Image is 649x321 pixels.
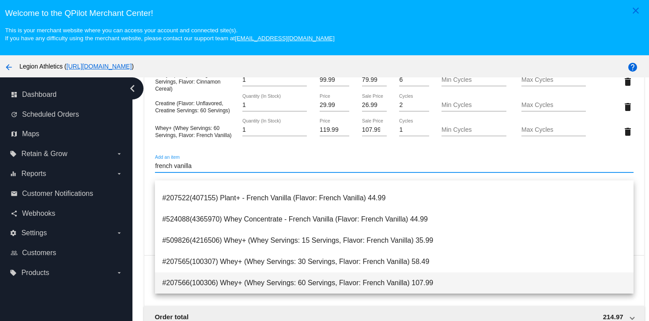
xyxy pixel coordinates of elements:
input: Add an item [155,163,633,170]
i: arrow_drop_down [116,170,123,177]
input: Min Cycles [441,102,506,109]
input: Quantity (In Stock) [242,102,307,109]
a: dashboard Dashboard [11,88,123,102]
span: Customers [22,249,56,257]
span: #207566(100306) Whey+ (Whey Servings: 60 Servings, Flavor: French Vanilla) 107.99 [162,272,626,294]
small: This is your merchant website where you can access your account and connected site(s). If you hav... [5,27,334,42]
span: Whey+ (Whey Servings: 60 Servings, Flavor: French Vanilla) [155,125,231,138]
a: map Maps [11,127,123,141]
a: share Webhooks [11,206,123,221]
a: people_outline Customers [11,246,123,260]
input: Min Cycles [441,76,506,84]
span: Products [21,269,49,277]
i: equalizer [10,170,17,177]
span: Settings [21,229,47,237]
input: Min Cycles [441,126,506,134]
i: email [11,190,18,197]
span: Reports [21,170,46,178]
span: Customer Notifications [22,190,93,198]
a: email Customer Notifications [11,187,123,201]
span: Maps [22,130,39,138]
i: dashboard [11,91,18,98]
span: 214.97 [603,313,623,321]
span: #207522(407155) Plant+ - French Vanilla (Flavor: French Vanilla) 44.99 [162,187,626,209]
span: Whey+ (Whey Servings: 60 Servings, Flavor: Cinnamon Cereal) [155,72,220,92]
i: update [11,111,18,118]
input: Sale Price [362,76,387,84]
input: Price [320,102,349,109]
i: settings [10,229,17,237]
span: Order total [155,313,189,321]
i: local_offer [10,269,17,276]
mat-icon: help [627,62,638,73]
input: Cycles [399,102,429,109]
i: arrow_drop_down [116,150,123,157]
input: Quantity (In Stock) [242,76,307,84]
input: Price [320,126,349,134]
span: Webhooks [22,210,55,218]
span: #207565(100307) Whey+ (Whey Servings: 30 Servings, Flavor: French Vanilla) 58.49 [162,251,626,272]
input: Max Cycles [521,102,586,109]
input: Sale Price [362,126,387,134]
span: Creatine (Flavor: Unflavored, Creatine Servings: 60 Servings) [155,100,230,114]
i: arrow_drop_down [116,229,123,237]
input: Price [320,76,349,84]
mat-icon: delete [623,76,633,87]
mat-icon: close [630,5,641,16]
span: #509826(4216506) Whey+ (Whey Servings: 15 Servings, Flavor: French Vanilla) 35.99 [162,230,626,251]
i: chevron_left [125,81,140,96]
a: update Scheduled Orders [11,107,123,122]
i: local_offer [10,150,17,157]
span: Scheduled Orders [22,111,79,118]
i: arrow_drop_down [116,269,123,276]
h3: Welcome to the QPilot Merchant Center! [5,8,644,18]
input: Cycles [399,76,429,84]
mat-icon: delete [623,102,633,112]
span: #524088(4365970) Whey Concentrate - French Vanilla (Flavor: French Vanilla) 44.99 [162,209,626,230]
a: [EMAIL_ADDRESS][DOMAIN_NAME] [235,35,335,42]
input: Sale Price [362,102,387,109]
span: Legion Athletics ( ) [19,63,134,70]
i: share [11,210,18,217]
input: Max Cycles [521,126,586,134]
mat-icon: delete [623,126,633,137]
span: Dashboard [22,91,57,99]
input: Quantity (In Stock) [242,126,307,134]
input: Cycles [399,126,429,134]
mat-icon: arrow_back [4,62,14,73]
i: map [11,130,18,138]
i: people_outline [11,249,18,256]
input: Max Cycles [521,76,586,84]
span: Retain & Grow [21,150,67,158]
a: [URL][DOMAIN_NAME] [67,63,132,70]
